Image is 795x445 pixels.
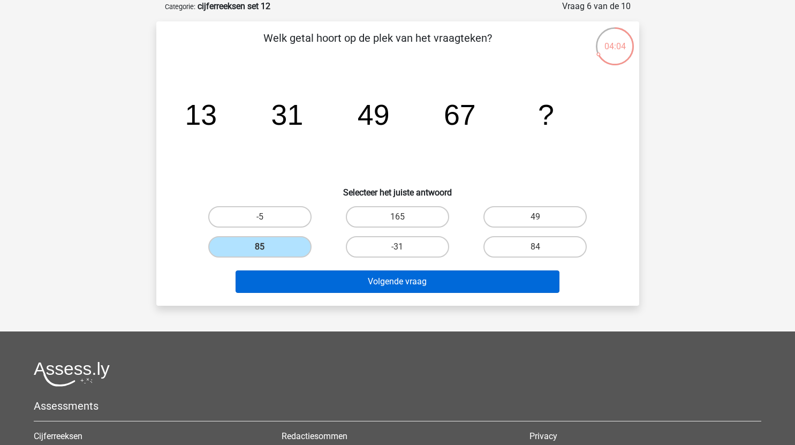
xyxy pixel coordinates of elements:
a: Cijferreeksen [34,431,82,441]
tspan: 13 [185,99,217,131]
small: Categorie: [165,3,195,11]
tspan: 67 [443,99,475,131]
label: 165 [346,206,449,228]
label: 84 [483,236,587,258]
h5: Assessments [34,399,761,412]
label: 85 [208,236,312,258]
img: Assessly logo [34,361,110,387]
a: Privacy [529,431,557,441]
p: Welk getal hoort op de plek van het vraagteken? [173,30,582,62]
tspan: 49 [357,99,389,131]
tspan: 31 [271,99,303,131]
label: -5 [208,206,312,228]
tspan: ? [538,99,554,131]
h6: Selecteer het juiste antwoord [173,179,622,198]
div: 04:04 [595,26,635,53]
a: Redactiesommen [282,431,347,441]
strong: cijferreeksen set 12 [198,1,270,11]
label: -31 [346,236,449,258]
button: Volgende vraag [236,270,559,293]
label: 49 [483,206,587,228]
